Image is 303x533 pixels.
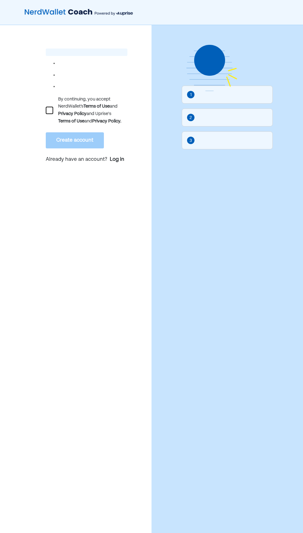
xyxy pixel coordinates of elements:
div: 2 [190,114,192,121]
div: Terms of Use [83,103,110,110]
button: Create account [46,132,104,148]
div: Terms of Use [58,117,84,125]
a: Log in [110,156,124,163]
div: By continuing, you accept NerdWallet’s and and Uprise's and [58,96,127,125]
div: 3 [190,137,192,144]
p: Already have an account? [46,156,127,164]
div: Privacy Policy [58,110,87,117]
div: 1 [190,92,192,98]
div: Privacy Policy. [92,117,121,125]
